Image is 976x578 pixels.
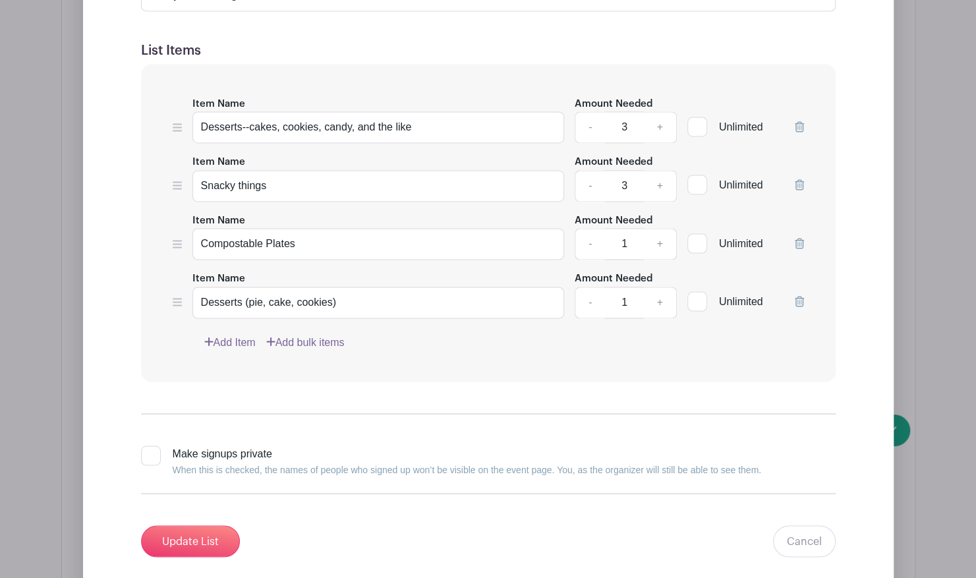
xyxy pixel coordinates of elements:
[719,121,763,132] span: Unlimited
[192,228,565,260] input: e.g. Snacks or Check-in Attendees
[643,228,676,260] a: +
[575,214,652,229] label: Amount Needed
[192,214,245,229] label: Item Name
[719,179,763,190] span: Unlimited
[266,334,345,350] a: Add bulk items
[575,111,605,143] a: -
[192,97,245,112] label: Item Name
[173,464,761,475] small: When this is checked, the names of people who signed up won’t be visible on the event page. You, ...
[575,97,652,112] label: Amount Needed
[192,155,245,170] label: Item Name
[192,287,565,318] input: e.g. Snacks or Check-in Attendees
[643,111,676,143] a: +
[773,525,836,557] a: Cancel
[575,287,605,318] a: -
[141,43,836,59] h5: List Items
[643,287,676,318] a: +
[192,170,565,202] input: e.g. Snacks or Check-in Attendees
[643,170,676,202] a: +
[173,446,761,477] div: Make signups private
[192,272,245,287] label: Item Name
[141,525,240,557] input: Update List
[575,170,605,202] a: -
[575,228,605,260] a: -
[575,155,652,170] label: Amount Needed
[575,272,652,287] label: Amount Needed
[192,111,565,143] input: e.g. Snacks or Check-in Attendees
[204,334,256,350] a: Add Item
[719,238,763,249] span: Unlimited
[719,296,763,307] span: Unlimited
